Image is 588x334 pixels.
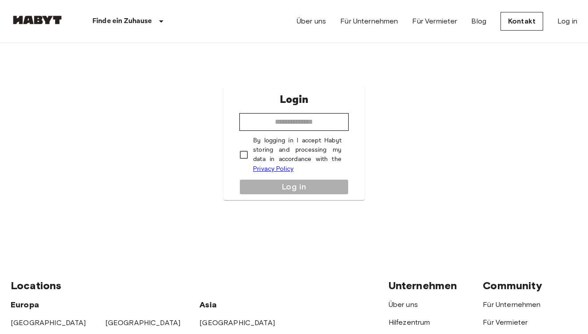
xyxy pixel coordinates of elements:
a: Für Unternehmen [483,300,540,309]
span: Europa [11,300,39,310]
span: Community [483,279,542,292]
a: Kontakt [501,12,543,31]
p: By logging in I accept Habyt storing and processing my data in accordance with the [253,136,342,174]
a: Für Vermieter [483,318,528,326]
a: Privacy Policy [253,165,294,173]
a: [GEOGRAPHIC_DATA] [11,318,86,327]
p: Login [280,92,308,108]
a: Für Unternehmen [340,16,398,27]
span: Locations [11,279,61,292]
a: [GEOGRAPHIC_DATA] [105,318,181,327]
a: Log in [557,16,577,27]
span: Asia [199,300,217,310]
p: Finde ein Zuhause [92,16,152,27]
a: Über uns [297,16,326,27]
span: Unternehmen [389,279,457,292]
a: Für Vermieter [412,16,457,27]
a: Blog [471,16,486,27]
a: Hilfezentrum [389,318,430,326]
a: Über uns [389,300,418,309]
a: [GEOGRAPHIC_DATA] [199,318,275,327]
img: Habyt [11,16,64,24]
